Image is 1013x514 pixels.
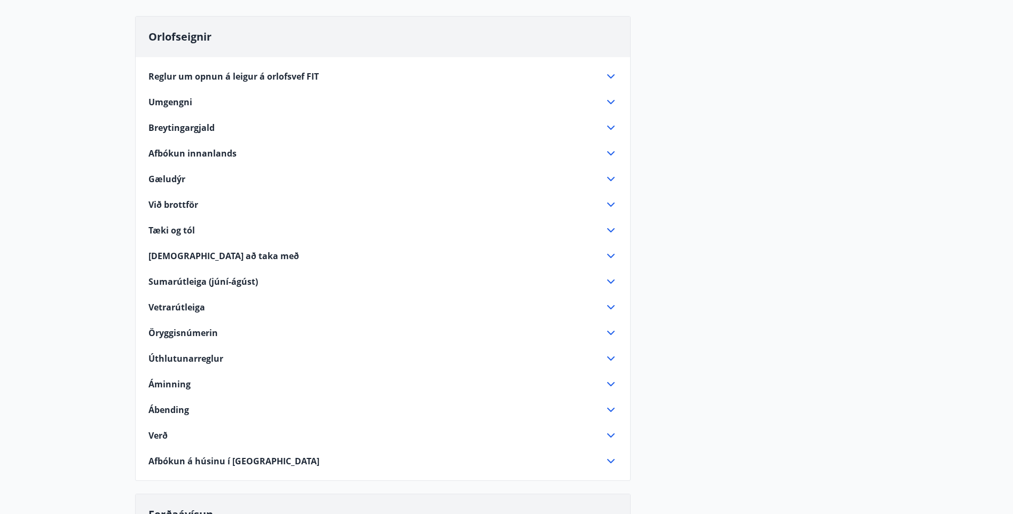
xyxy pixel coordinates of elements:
[148,276,258,287] span: Sumarútleiga (júní-ágúst)
[148,327,218,339] span: Öryggisnúmerin
[148,173,185,185] span: Gæludýr
[148,352,617,365] div: Úthlutunarreglur
[148,378,617,391] div: Áminning
[148,250,617,262] div: [DEMOGRAPHIC_DATA] að taka með
[148,199,198,211] span: Við brottför
[148,430,168,441] span: Verð
[148,404,189,416] span: Ábending
[148,147,237,159] span: Afbókun innanlands
[148,198,617,211] div: Við brottför
[148,121,617,134] div: Breytingargjald
[148,173,617,185] div: Gæludýr
[148,326,617,339] div: Öryggisnúmerin
[148,301,205,313] span: Vetrarútleiga
[148,455,617,468] div: Afbókun á húsinu í [GEOGRAPHIC_DATA]
[148,301,617,314] div: Vetrarútleiga
[148,96,192,108] span: Umgengni
[148,122,215,134] span: Breytingargjald
[148,71,319,82] span: Reglur um opnun á leigur á orlofsvef FIT
[148,250,299,262] span: [DEMOGRAPHIC_DATA] að taka með
[148,455,319,467] span: Afbókun á húsinu í [GEOGRAPHIC_DATA]
[148,224,195,236] span: Tæki og tól
[148,70,617,83] div: Reglur um opnun á leigur á orlofsvef FIT
[148,224,617,237] div: Tæki og tól
[148,96,617,108] div: Umgengni
[148,403,617,416] div: Ábending
[148,147,617,160] div: Afbókun innanlands
[148,429,617,442] div: Verð
[148,353,223,364] span: Úthlutunarreglur
[148,29,211,44] span: Orlofseignir
[148,275,617,288] div: Sumarútleiga (júní-ágúst)
[148,378,191,390] span: Áminning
